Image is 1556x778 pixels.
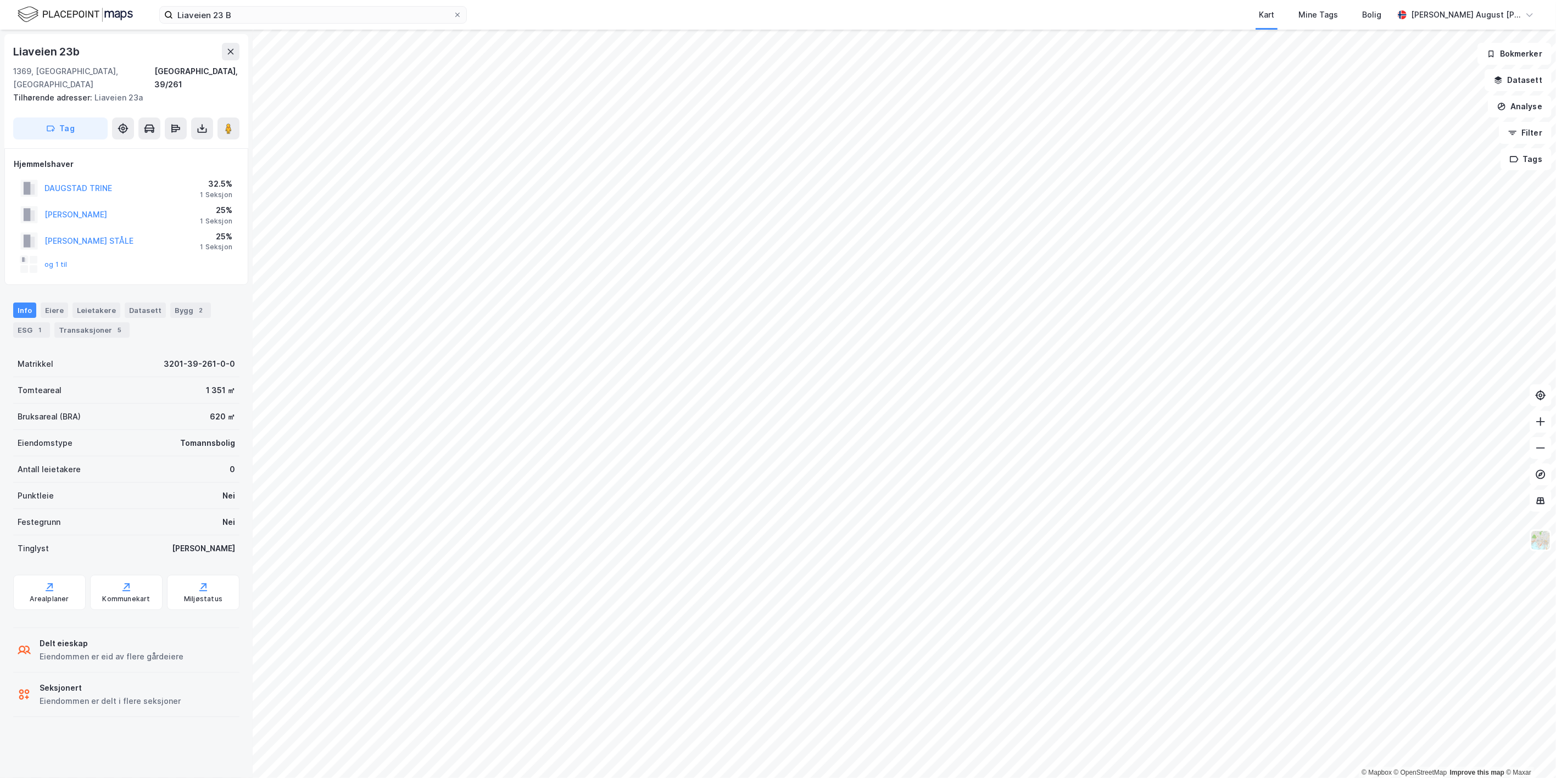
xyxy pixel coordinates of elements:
div: 2 [196,305,207,316]
div: 25% [200,204,232,217]
div: Kart [1259,8,1274,21]
button: Filter [1499,122,1552,144]
div: Antall leietakere [18,463,81,476]
div: Bolig [1362,8,1381,21]
div: Tinglyst [18,542,49,555]
div: Matrikkel [18,357,53,371]
div: Datasett [125,303,166,318]
div: 1 Seksjon [200,243,232,251]
div: Hjemmelshaver [14,158,239,171]
div: Nei [222,489,235,502]
a: Mapbox [1362,769,1392,776]
button: Analyse [1488,96,1552,117]
div: 1369, [GEOGRAPHIC_DATA], [GEOGRAPHIC_DATA] [13,65,154,91]
div: Mine Tags [1298,8,1338,21]
img: logo.f888ab2527a4732fd821a326f86c7f29.svg [18,5,133,24]
div: 620 ㎡ [210,410,235,423]
div: 3201-39-261-0-0 [164,357,235,371]
button: Tag [13,117,108,139]
div: Eiere [41,303,68,318]
div: 25% [200,230,232,243]
img: Z [1530,530,1551,551]
div: 1 351 ㎡ [206,384,235,397]
div: 5 [114,324,125,335]
button: Bokmerker [1477,43,1552,65]
div: Kommunekart [102,595,150,603]
div: Tomteareal [18,384,62,397]
a: OpenStreetMap [1394,769,1447,776]
button: Datasett [1485,69,1552,91]
div: ESG [13,322,50,338]
input: Søk på adresse, matrikkel, gårdeiere, leietakere eller personer [173,7,453,23]
div: 1 [35,324,46,335]
iframe: Chat Widget [1501,725,1556,778]
div: Eiendommen er eid av flere gårdeiere [40,650,183,663]
div: Miljøstatus [184,595,222,603]
div: [GEOGRAPHIC_DATA], 39/261 [154,65,239,91]
div: 0 [230,463,235,476]
div: [PERSON_NAME] August [PERSON_NAME] [1411,8,1521,21]
div: 32.5% [200,177,232,191]
div: Delt eieskap [40,637,183,650]
div: Tomannsbolig [180,436,235,450]
a: Improve this map [1450,769,1504,776]
div: Leietakere [72,303,120,318]
button: Tags [1501,148,1552,170]
div: [PERSON_NAME] [172,542,235,555]
div: Liaveien 23a [13,91,231,104]
div: Bygg [170,303,211,318]
div: Seksjonert [40,681,181,695]
div: Eiendommen er delt i flere seksjoner [40,695,181,708]
div: Festegrunn [18,516,60,529]
div: Liaveien 23b [13,43,82,60]
div: Arealplaner [30,595,69,603]
div: Info [13,303,36,318]
div: Nei [222,516,235,529]
div: 1 Seksjon [200,217,232,226]
div: Punktleie [18,489,54,502]
div: Bruksareal (BRA) [18,410,81,423]
span: Tilhørende adresser: [13,93,94,102]
div: 1 Seksjon [200,191,232,199]
div: Eiendomstype [18,436,72,450]
div: Transaksjoner [54,322,130,338]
